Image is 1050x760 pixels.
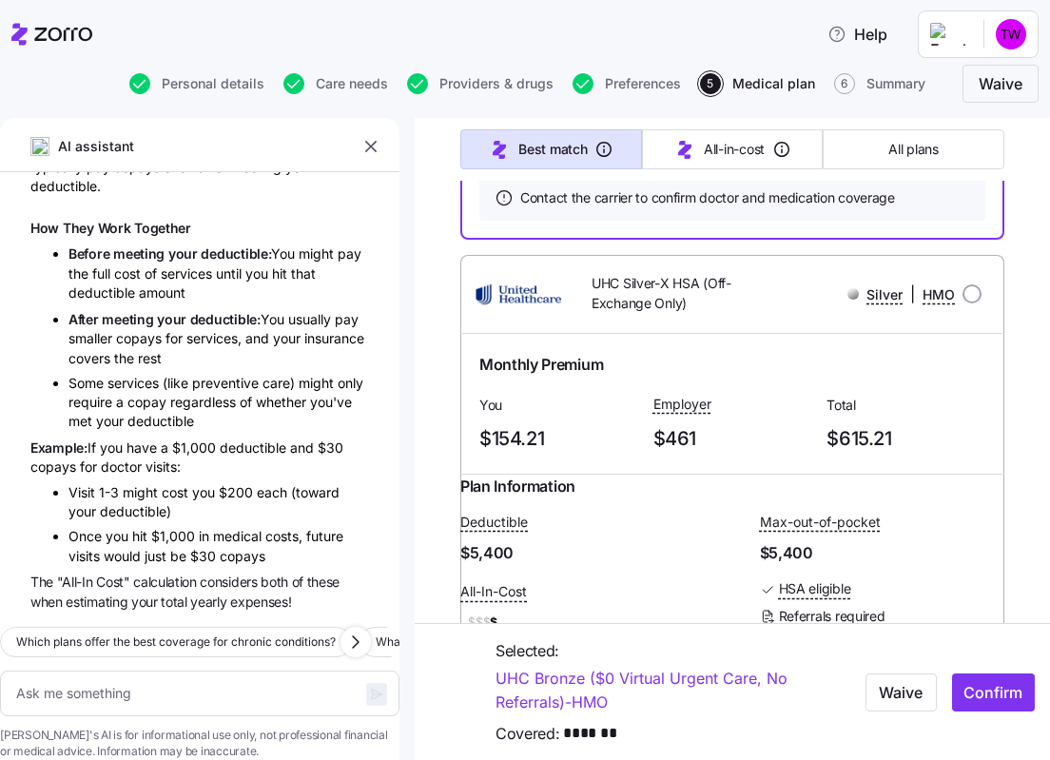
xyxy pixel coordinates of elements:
[168,245,202,262] span: your
[107,375,163,391] span: services
[134,220,191,236] span: Together
[879,680,923,703] span: Waive
[190,548,220,564] span: $30
[847,283,955,306] div: |
[133,574,200,590] span: calculation
[213,528,265,544] span: medical
[163,375,192,391] span: (like
[952,672,1035,711] button: Confirm
[696,73,815,94] a: 5Medical plan
[262,375,299,391] span: care)
[923,285,955,304] span: HMO
[192,484,219,500] span: you
[157,311,190,327] span: your
[834,73,855,94] span: 6
[280,73,388,94] a: Care needs
[962,65,1039,103] button: Waive
[30,439,87,456] span: Example:
[292,574,307,590] span: of
[888,140,938,159] span: All plans
[592,274,768,313] span: UHC Silver-X HSA (Off-Exchange Only)
[760,513,881,532] span: Max-out-of-pocket
[102,311,157,327] span: meeting
[68,413,96,429] span: met
[704,140,765,159] span: All-in-cost
[866,77,925,90] span: Summary
[126,73,264,94] a: Personal details
[963,680,1022,703] span: Confirm
[760,541,1004,565] span: $5,400
[116,394,127,410] span: a
[573,73,681,94] button: Preferences
[834,73,925,94] button: 6Summary
[129,73,264,94] button: Personal details
[68,245,113,262] span: Before
[240,394,256,410] span: of
[201,245,271,262] span: deductible:
[230,594,291,610] span: expenses!
[190,311,261,327] span: deductible:
[460,611,705,633] span: $
[30,137,49,156] img: ai-icon.png
[700,73,721,94] span: 5
[812,15,903,53] button: Help
[468,614,490,631] span: $$$
[518,140,587,159] span: Best match
[162,77,264,90] span: Personal details
[476,271,561,317] img: UnitedHealthcare
[104,548,145,564] span: would
[460,513,528,532] span: Deductible
[68,309,369,368] li: You usually pay smaller copays for services, and your insurance covers the rest
[865,672,937,711] button: Waive
[338,375,363,391] span: only
[732,77,815,90] span: Medical plan
[98,220,135,236] span: Work
[866,285,903,304] span: Silver
[310,394,352,410] span: you've
[99,484,123,500] span: 1-3
[68,311,102,327] span: After
[68,528,106,544] span: Once
[113,245,168,262] span: meeting
[127,394,170,410] span: copay
[979,72,1022,95] span: Waive
[653,395,711,414] span: Employer
[307,574,340,590] span: these
[479,396,638,415] span: You
[131,594,161,610] span: your
[30,594,66,610] span: when
[569,73,681,94] a: Preferences
[170,394,240,410] span: regardless
[256,394,310,410] span: whether
[496,667,850,714] a: UHC Bronze ($0 Virtual Urgent Care, No Referrals)-HMO
[162,484,192,500] span: cost
[200,574,261,590] span: considers
[68,484,99,500] span: Visit
[30,438,369,477] div: If you have a $1,000 deductible and $30 copays for doctor visits:
[376,633,644,652] span: What services are covered before the deductible?
[219,484,257,500] span: $200
[161,594,190,610] span: total
[68,394,116,410] span: require
[145,548,170,564] span: just
[496,639,559,663] span: Selected:
[261,574,291,590] span: both
[439,77,554,90] span: Providers & drugs
[30,574,57,590] span: The
[132,528,151,544] span: hit
[460,475,575,498] span: Plan Information
[16,633,336,652] span: Which plans offer the best coverage for chronic conditions?
[403,73,554,94] a: Providers & drugs
[68,375,107,391] span: Some
[68,244,369,302] li: You might pay the full cost of services until you hit that deductible amount
[605,77,681,90] span: Preferences
[96,574,133,590] span: Cost"
[57,574,96,590] span: "All-In
[68,503,100,519] span: your
[106,528,132,544] span: you
[827,23,887,46] span: Help
[826,423,985,455] span: $615.21
[407,73,554,94] button: Providers & drugs
[199,528,213,544] span: in
[96,413,127,429] span: your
